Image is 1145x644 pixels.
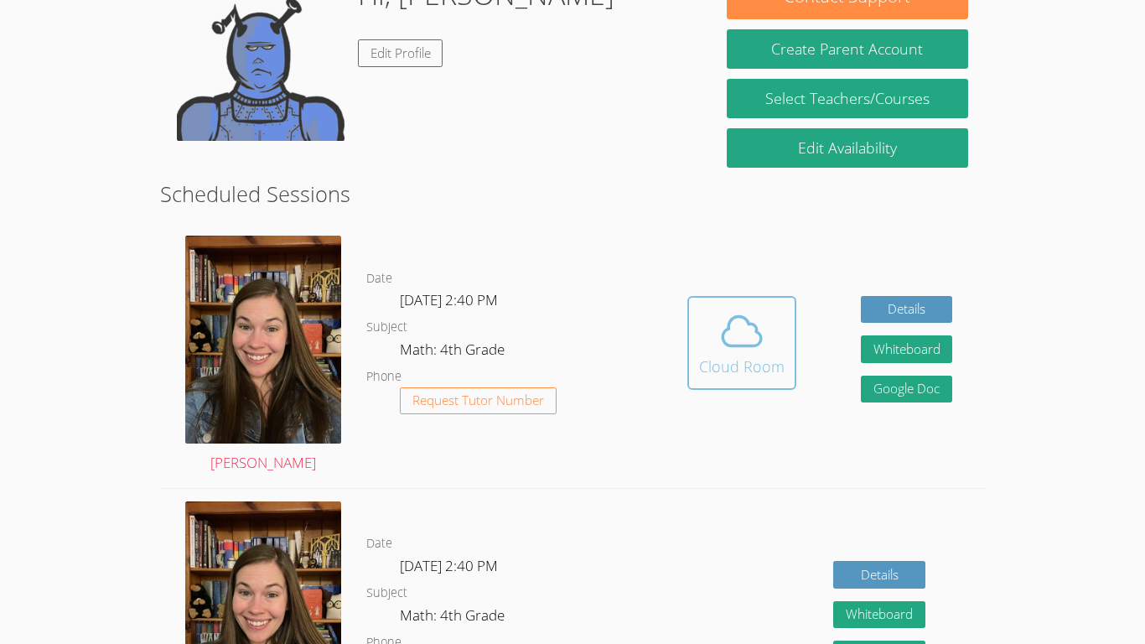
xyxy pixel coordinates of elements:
[400,604,508,632] dd: Math: 4th Grade
[366,366,402,387] dt: Phone
[861,335,953,363] button: Whiteboard
[861,296,953,324] a: Details
[400,338,508,366] dd: Math: 4th Grade
[358,39,443,67] a: Edit Profile
[400,387,557,415] button: Request Tutor Number
[727,79,968,118] a: Select Teachers/Courses
[861,376,953,403] a: Google Doc
[185,236,341,444] img: avatar.png
[366,533,392,554] dt: Date
[699,355,785,378] div: Cloud Room
[400,556,498,575] span: [DATE] 2:40 PM
[160,178,985,210] h2: Scheduled Sessions
[833,601,925,629] button: Whiteboard
[412,394,544,407] span: Request Tutor Number
[687,296,796,390] button: Cloud Room
[366,317,407,338] dt: Subject
[727,29,968,69] button: Create Parent Account
[366,583,407,604] dt: Subject
[727,128,968,168] a: Edit Availability
[185,236,341,475] a: [PERSON_NAME]
[366,268,392,289] dt: Date
[833,561,925,589] a: Details
[400,290,498,309] span: [DATE] 2:40 PM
